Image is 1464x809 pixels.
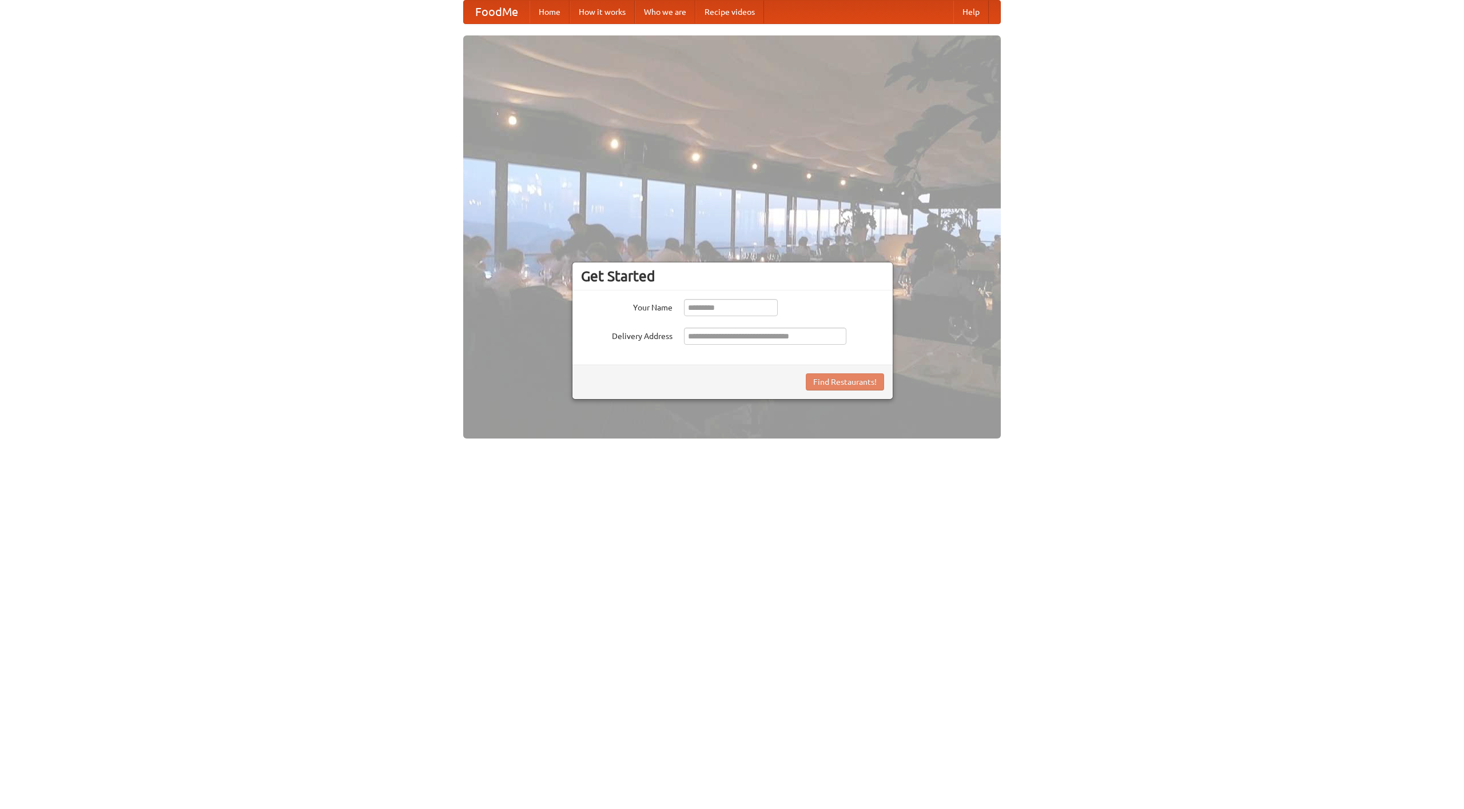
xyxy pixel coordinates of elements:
button: Find Restaurants! [806,373,884,390]
label: Your Name [581,299,673,313]
a: Home [530,1,570,23]
a: How it works [570,1,635,23]
a: FoodMe [464,1,530,23]
h3: Get Started [581,268,884,285]
a: Who we are [635,1,695,23]
a: Help [953,1,989,23]
a: Recipe videos [695,1,764,23]
label: Delivery Address [581,328,673,342]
